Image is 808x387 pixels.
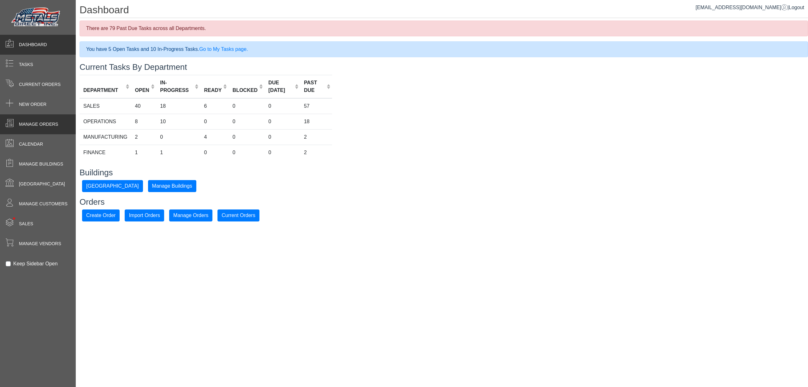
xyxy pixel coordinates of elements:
button: Create Order [82,209,120,221]
a: Create Order [82,212,120,218]
span: Manage Orders [19,121,58,128]
td: 10 [156,114,200,129]
div: PAST DUE [304,79,325,94]
td: 2 [300,129,332,145]
h3: Current Tasks By Department [80,62,808,72]
span: New Order [19,101,46,108]
div: You have 5 Open Tasks and 10 In-Progress Tasks. [80,41,808,57]
td: OPERATIONS [80,114,131,129]
div: BLOCKED [233,87,258,94]
td: 0 [229,145,265,160]
span: Dashboard [19,41,47,48]
div: There are 79 Past Due Tasks across all Departments. [80,21,808,36]
div: READY [204,87,222,94]
img: Metals Direct Inc Logo [9,6,63,29]
td: 4 [200,129,229,145]
span: Sales [19,221,33,227]
a: Manage Buildings [148,183,196,188]
a: Import Orders [125,212,164,218]
a: Current Orders [217,212,259,218]
h3: Buildings [80,168,808,178]
span: Calendar [19,141,43,148]
td: 2 [300,145,332,160]
td: 18 [300,114,332,129]
span: Tasks [19,61,33,68]
div: DUE [DATE] [268,79,293,94]
td: SALES [80,98,131,114]
a: [EMAIL_ADDRESS][DOMAIN_NAME] [696,5,787,10]
span: Current Orders [19,81,61,88]
button: Manage Buildings [148,180,196,192]
td: MANUFACTURING [80,129,131,145]
td: 0 [229,98,265,114]
td: 6 [200,98,229,114]
td: 0 [229,129,265,145]
td: 2 [131,129,157,145]
div: IN-PROGRESS [160,79,193,94]
span: • [6,208,22,229]
button: [GEOGRAPHIC_DATA] [82,180,143,192]
a: [GEOGRAPHIC_DATA] [82,183,143,188]
td: 0 [229,114,265,129]
span: Manage Customers [19,201,68,207]
label: Keep Sidebar Open [13,260,58,268]
button: Current Orders [217,209,259,221]
button: Manage Orders [169,209,212,221]
h3: Orders [80,197,808,207]
td: 8 [131,114,157,129]
td: FINANCE [80,145,131,160]
a: Manage Orders [169,212,212,218]
td: 1 [156,145,200,160]
span: Manage Buildings [19,161,63,167]
h1: Dashboard [80,4,808,18]
td: 40 [131,98,157,114]
td: 0 [264,114,300,129]
span: Logout [789,5,804,10]
td: 0 [264,145,300,160]
span: [GEOGRAPHIC_DATA] [19,181,65,187]
td: 57 [300,98,332,114]
button: Import Orders [125,209,164,221]
div: OPEN [135,87,149,94]
td: 18 [156,98,200,114]
td: 0 [200,114,229,129]
div: | [696,4,804,11]
td: 0 [264,129,300,145]
span: Manage Vendors [19,240,61,247]
td: 0 [200,145,229,160]
td: 0 [156,129,200,145]
a: Go to My Tasks page. [199,46,248,52]
td: 0 [264,98,300,114]
td: 1 [131,145,157,160]
div: DEPARTMENT [83,87,124,94]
